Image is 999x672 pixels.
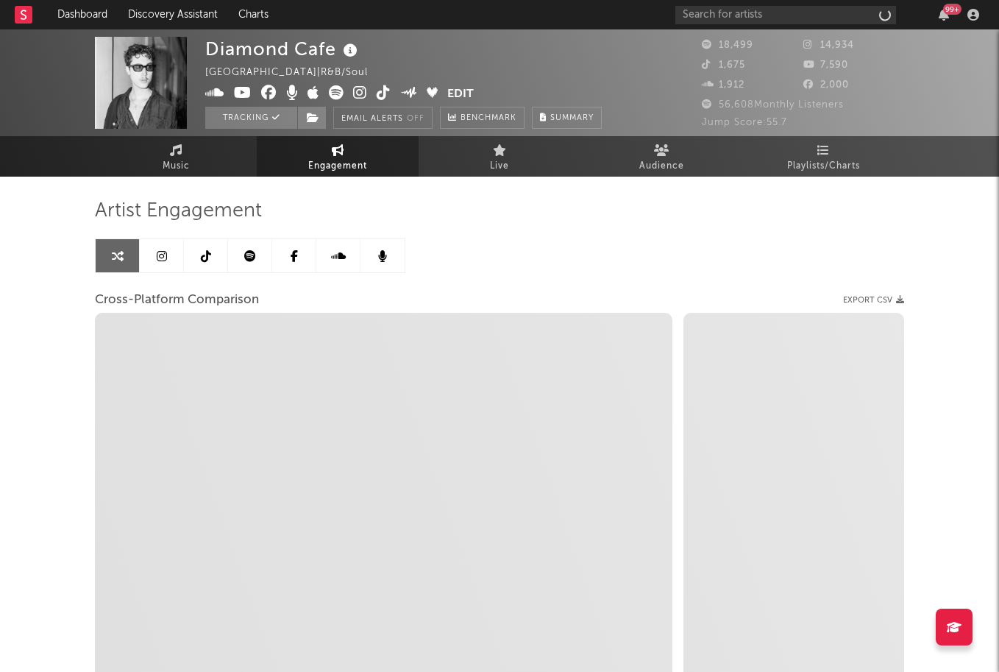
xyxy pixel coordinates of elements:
[742,136,904,177] a: Playlists/Charts
[702,60,745,70] span: 1,675
[95,202,262,220] span: Artist Engagement
[163,158,190,175] span: Music
[333,107,433,129] button: Email AlertsOff
[702,118,787,127] span: Jump Score: 55.7
[205,107,297,129] button: Tracking
[702,100,844,110] span: 56,608 Monthly Listeners
[803,40,854,50] span: 14,934
[95,136,257,177] a: Music
[407,115,424,123] em: Off
[257,136,419,177] a: Engagement
[308,158,367,175] span: Engagement
[639,158,684,175] span: Audience
[843,296,904,305] button: Export CSV
[939,9,949,21] button: 99+
[787,158,860,175] span: Playlists/Charts
[580,136,742,177] a: Audience
[803,80,849,90] span: 2,000
[440,107,525,129] a: Benchmark
[803,60,848,70] span: 7,590
[675,6,896,24] input: Search for artists
[447,85,474,104] button: Edit
[532,107,602,129] button: Summary
[490,158,509,175] span: Live
[550,114,594,122] span: Summary
[419,136,580,177] a: Live
[461,110,516,127] span: Benchmark
[702,40,753,50] span: 18,499
[95,291,259,309] span: Cross-Platform Comparison
[205,64,385,82] div: [GEOGRAPHIC_DATA] | R&B/Soul
[205,37,361,61] div: Diamond Cafe
[943,4,961,15] div: 99 +
[702,80,744,90] span: 1,912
